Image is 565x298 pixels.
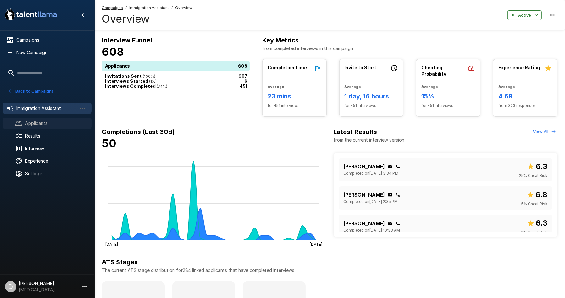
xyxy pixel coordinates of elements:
[102,45,124,58] b: 608
[238,73,247,80] p: 607
[531,127,557,137] button: View All
[421,91,475,101] h6: 15%
[268,65,307,70] b: Completion Time
[262,37,299,44] b: Key Metrics
[536,218,547,228] b: 6.3
[268,103,321,109] span: for 451 interviews
[395,192,400,197] div: Click to copy
[148,79,157,84] span: ( 1 %)
[105,78,157,85] p: Interviews Started
[344,227,400,233] span: Completed on [DATE] 10:33 AM
[498,84,515,89] b: Average
[334,137,405,143] p: from the current interview version
[344,220,385,227] p: [PERSON_NAME]
[388,221,393,226] div: Click to copy
[421,84,438,89] b: Average
[395,221,400,226] div: Click to copy
[142,74,155,79] span: ( 100 %)
[344,163,385,170] p: [PERSON_NAME]
[498,103,552,109] span: from 323 responses
[345,65,377,70] b: Invite to Start
[105,83,167,90] p: Interviews Completed
[344,170,399,177] span: Completed on [DATE] 3:34 PM
[244,78,247,85] p: 6
[421,65,446,76] b: Cheating Probability
[334,128,377,136] b: Latest Results
[102,137,116,150] b: 50
[345,91,398,101] h6: 1 day, 16 hours
[171,5,173,11] span: /
[125,5,127,11] span: /
[175,5,192,11] span: Overview
[527,189,547,201] span: Overall score out of 10
[527,160,547,172] span: Overall score out of 10
[102,37,152,44] b: Interview Funnel
[105,242,118,246] tspan: [DATE]
[345,103,398,109] span: for 451 interviews
[498,91,552,101] h6: 4.69
[268,84,284,89] b: Average
[102,12,192,25] h4: Overview
[344,191,385,199] p: [PERSON_NAME]
[421,103,475,109] span: for 451 interviews
[521,201,547,207] span: 5 % Cheat Risk
[344,199,398,205] span: Completed on [DATE] 2:35 PM
[345,84,361,89] b: Average
[240,83,247,90] p: 451
[156,84,167,89] span: ( 74 %)
[238,63,247,70] p: 608
[268,91,321,101] h6: 23 mins
[129,5,169,11] span: Immigration Assistant
[102,267,557,273] p: The current ATS stage distribution for 284 linked applicants that have completed interviews
[507,10,542,20] button: Active
[535,190,547,199] b: 6.8
[498,65,540,70] b: Experience Rating
[521,229,547,236] span: 0 % Cheat Risk
[102,128,175,136] b: Completions (Last 30d)
[102,5,123,10] u: Campaigns
[262,45,557,52] p: from completed interviews in this campaign
[388,192,393,197] div: Click to copy
[105,73,155,80] p: Invitations Sent
[310,242,322,246] tspan: [DATE]
[527,217,547,229] span: Overall score out of 10
[395,164,400,169] div: Click to copy
[519,172,547,179] span: 25 % Cheat Risk
[102,258,138,266] b: ATS Stages
[536,162,547,171] b: 6.3
[388,164,393,169] div: Click to copy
